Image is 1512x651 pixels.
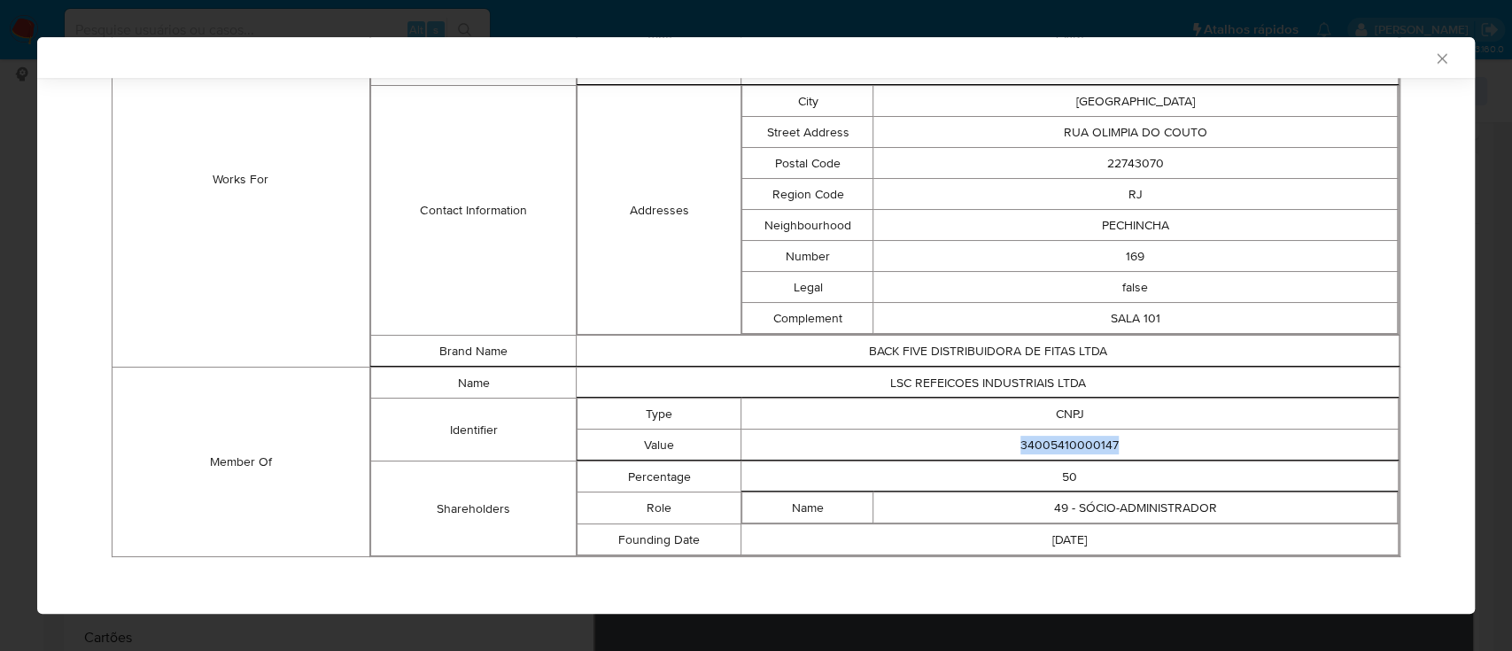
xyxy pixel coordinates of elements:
td: Founding Date [578,524,741,555]
td: [DATE] [741,524,1399,555]
td: Complement [742,303,873,334]
td: RJ [873,179,1398,210]
td: Region Code [742,179,873,210]
td: Number [742,241,873,272]
td: LSC REFEICOES INDUSTRIAIS LTDA [577,368,1400,399]
td: BACK FIVE DISTRIBUIDORA DE FITAS LTDA [577,336,1400,367]
td: Percentage [578,461,741,492]
td: Legal [742,272,873,303]
td: Contact Information [370,86,576,336]
td: Name [370,368,576,399]
td: [GEOGRAPHIC_DATA] [873,86,1398,117]
td: 34005410000147 [741,430,1399,461]
td: SALA 101 [873,303,1398,334]
td: Street Address [742,117,873,148]
td: RUA OLIMPIA DO COUTO [873,117,1398,148]
td: false [873,272,1398,303]
td: Shareholders [370,461,576,556]
td: Neighbourhood [742,210,873,241]
td: City [742,86,873,117]
td: Value [578,430,741,461]
td: 49 - SÓCIO-ADMINISTRADOR [873,492,1398,523]
td: 22743070 [873,148,1398,179]
td: Type [578,399,741,430]
td: Postal Code [742,148,873,179]
td: Brand Name [370,336,576,367]
td: Addresses [578,86,741,335]
td: Name [742,492,873,523]
div: closure-recommendation-modal [37,37,1475,614]
button: Fechar a janela [1433,50,1449,66]
td: PECHINCHA [873,210,1398,241]
td: Member Of [112,368,370,557]
td: CNPJ [741,399,1399,430]
td: Identifier [370,399,576,461]
td: 169 [873,241,1398,272]
td: 50 [741,461,1399,492]
td: Role [578,492,741,524]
